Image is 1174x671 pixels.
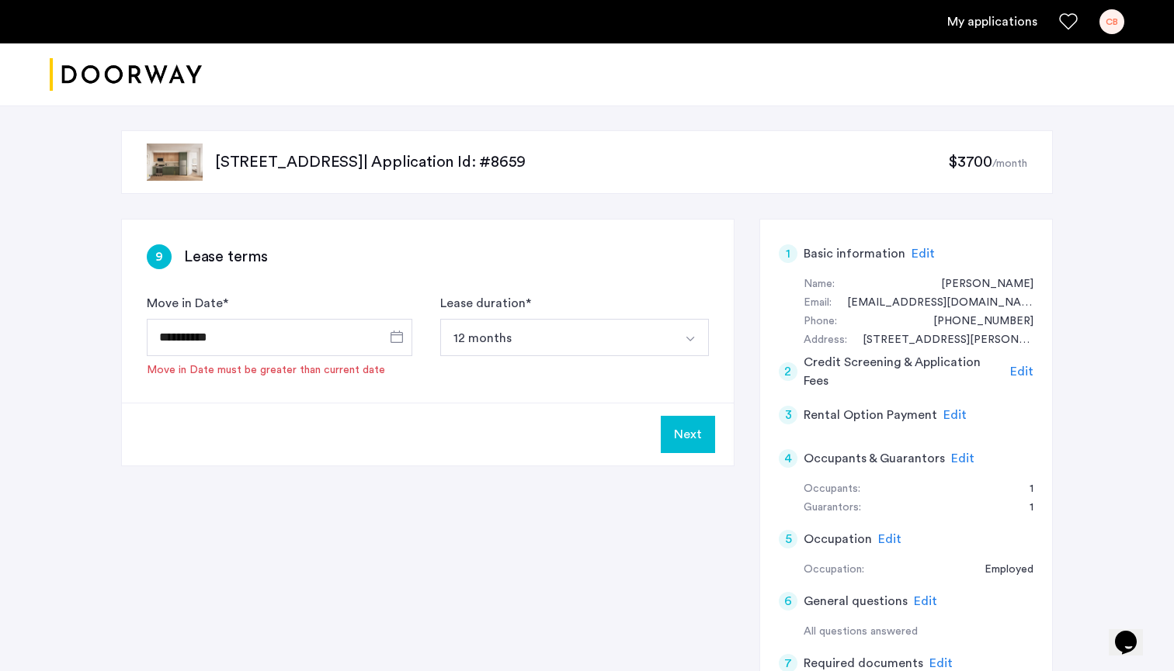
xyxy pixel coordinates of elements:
h5: Basic information [804,244,905,263]
button: Next [661,416,715,453]
div: 1 [1014,480,1033,499]
h5: Occupants & Guarantors [804,449,945,468]
h5: General questions [804,592,908,610]
div: Camille Blevins [926,275,1033,294]
a: My application [947,12,1037,31]
div: 5 [779,530,797,548]
h3: Lease terms [184,246,268,268]
img: logo [50,46,202,104]
div: 4 [779,449,797,468]
a: Cazamio logo [50,46,202,104]
span: Edit [951,452,974,465]
span: Edit [929,657,953,669]
h5: Rental Option Payment [804,406,937,424]
img: arrow [684,333,696,345]
span: Edit [878,533,901,545]
div: cjb335@cornell.edu [832,294,1033,313]
a: Favorites [1059,12,1078,31]
div: All questions answered [804,623,1033,642]
div: Employed [969,561,1033,579]
div: 2 [779,362,797,381]
div: Address: [804,331,847,350]
button: Select option [440,319,672,356]
h5: Credit Screening & Application Fees [804,353,1005,390]
span: $3700 [948,154,992,170]
span: Edit [914,595,937,607]
label: Lease duration * [440,294,531,313]
div: 6 [779,592,797,610]
div: Email: [804,294,832,313]
div: 9 [147,244,172,269]
span: Edit [912,247,935,260]
div: 1 [779,244,797,263]
label: Move in Date * [147,294,228,313]
sub: /month [992,158,1027,169]
div: Occupants: [804,480,860,499]
span: Edit [1010,365,1033,378]
div: 128 Sapsucker Woods Road, #1B [847,331,1033,350]
div: Move in Date must be greater than current date [147,362,385,378]
button: Select option [672,319,709,356]
div: Phone: [804,313,837,331]
iframe: chat widget [1109,609,1158,655]
div: Occupation: [804,561,864,579]
p: [STREET_ADDRESS] | Application Id: #8659 [215,151,948,173]
div: CB [1099,9,1124,34]
h5: Occupation [804,530,872,548]
img: apartment [147,144,203,181]
div: +17064055311 [918,313,1033,331]
span: Edit [943,409,967,421]
div: Guarantors: [804,499,861,517]
div: 1 [1014,499,1033,517]
div: 3 [779,406,797,424]
button: Open calendar [387,327,406,346]
div: Name: [804,275,835,294]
